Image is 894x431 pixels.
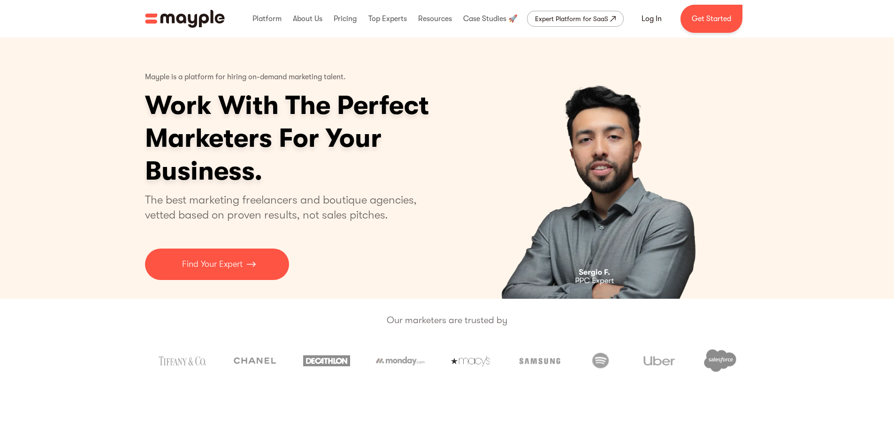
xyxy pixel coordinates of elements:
[145,249,289,280] a: Find Your Expert
[145,10,225,28] img: Mayple logo
[145,89,502,188] h1: Work With The Perfect Marketers For Your Business.
[680,5,742,33] a: Get Started
[535,13,608,24] div: Expert Platform for SaaS
[145,66,346,89] p: Mayple is a platform for hiring on-demand marketing talent.
[527,11,624,27] a: Expert Platform for SaaS
[630,8,673,30] a: Log In
[145,192,428,222] p: The best marketing freelancers and boutique agencies, vetted based on proven results, not sales p...
[182,258,243,271] p: Find Your Expert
